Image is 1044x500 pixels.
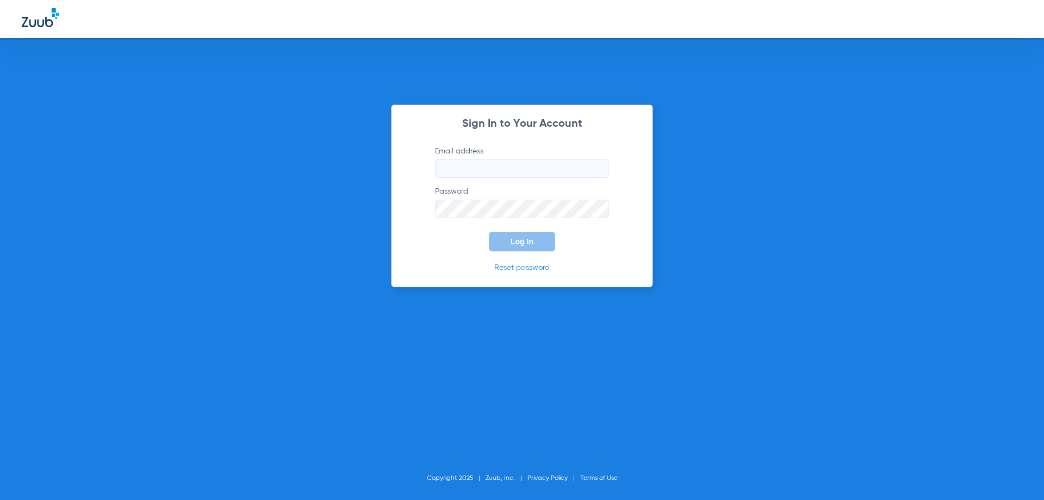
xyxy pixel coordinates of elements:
input: Email address [435,159,609,178]
label: Password [435,186,609,218]
label: Email address [435,146,609,178]
a: Privacy Policy [527,475,568,482]
input: Password [435,200,609,218]
button: Log In [489,232,555,251]
img: Zuub Logo [22,8,59,27]
span: Log In [511,237,533,246]
a: Terms of Use [580,475,618,482]
h2: Sign In to Your Account [419,119,625,129]
li: Copyright 2025 [427,473,486,484]
a: Reset password [494,264,550,271]
li: Zuub, Inc. [486,473,527,484]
